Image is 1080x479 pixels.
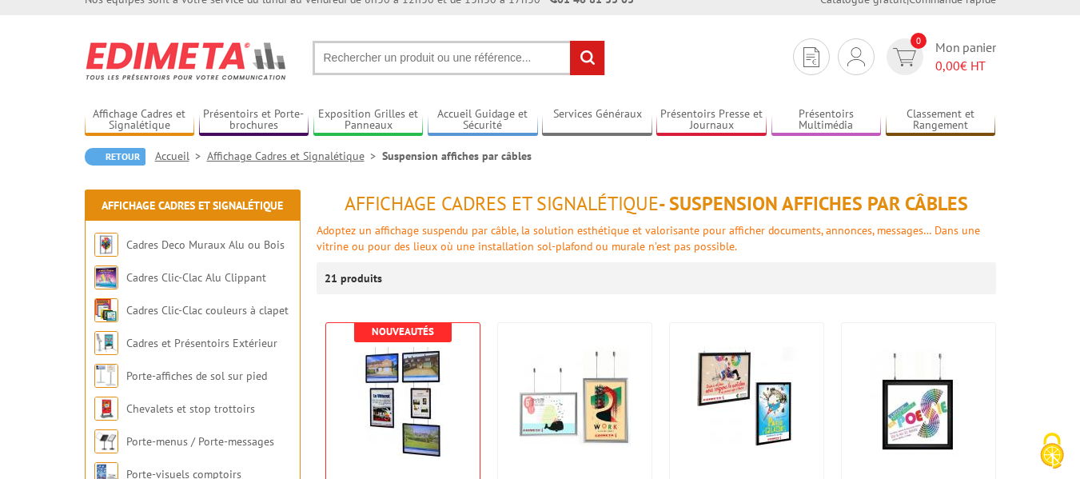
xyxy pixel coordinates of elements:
img: devis rapide [847,47,865,66]
b: Nouveautés [372,325,434,338]
button: Cookies (fenêtre modale) [1024,425,1080,479]
img: Cadres et Présentoirs Extérieur [94,331,118,355]
img: Cadres Deco Muraux Alu ou Bois [94,233,118,257]
h1: - Suspension affiches par câbles [317,194,996,214]
a: devis rapide 0 Mon panier 0,00€ HT [883,38,996,75]
img: Edimeta [85,31,289,90]
span: Affichage Cadres et Signalétique [345,191,659,216]
img: Chevalets et stop trottoirs [94,397,118,421]
span: € HT [935,57,996,75]
a: Affichage Cadres et Signalétique [207,149,382,163]
img: Porte-affiches de sol sur pied [94,364,118,388]
a: Accueil Guidage et Sécurité [428,107,538,134]
a: Cadres Clic-Clac Alu Clippant [126,270,266,285]
li: Suspension affiches par câbles [382,148,532,164]
a: Affichage Cadres et Signalétique [85,107,195,134]
a: Retour [85,148,145,166]
input: Rechercher un produit ou une référence... [313,41,605,75]
img: Cadres affiche Black’Line® 2 modèles muraux ou suspendus, A4 à A0 - couleur noir [691,347,803,459]
a: Cadres Clic-Clac couleurs à clapet [126,303,289,317]
p: 21 produits [325,262,385,294]
img: devis rapide [803,47,819,67]
img: devis rapide [893,48,916,66]
img: Cadres Clic-Clac Alu Clippant [94,265,118,289]
img: Cadres Clic-Clac 2 faces du A4 au A0 suspendus sur câbles, finition alu anodisé [519,347,631,459]
a: Présentoirs Presse et Journaux [656,107,767,134]
a: Porte-menus / Porte-messages [126,434,274,449]
a: Cadres et Présentoirs Extérieur [126,336,277,350]
a: Exposition Grilles et Panneaux [313,107,424,134]
a: Affichage Cadres et Signalétique [102,198,283,213]
img: Cadres Clic-Clac couleurs à clapet [94,298,118,322]
span: 0 [911,33,927,49]
img: Cookies (fenêtre modale) [1032,431,1072,471]
font: Adoptez un affichage suspendu par câble, la solution esthétique et valorisante pour afficher docu... [317,223,980,253]
a: Présentoirs Multimédia [771,107,882,134]
a: Classement et Rangement [886,107,996,134]
a: Cadres Deco Muraux Alu ou Bois [126,238,285,252]
span: Mon panier [935,38,996,75]
a: Présentoirs et Porte-brochures [199,107,309,134]
span: 0,00 [935,58,960,74]
input: rechercher [570,41,604,75]
a: Accueil [155,149,207,163]
a: Porte-affiches de sol sur pied [126,369,267,383]
img: Porte-menus / Porte-messages [94,429,118,453]
img: Cadre Clic-Clac 2 faces 70x70 cm suspendu sur câbles finition noir [863,347,974,459]
a: Chevalets et stop trottoirs [126,401,255,416]
img: Porte Affiches LED - Prémium - Cable-Displays® Double face [347,347,459,459]
a: Services Généraux [542,107,652,134]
